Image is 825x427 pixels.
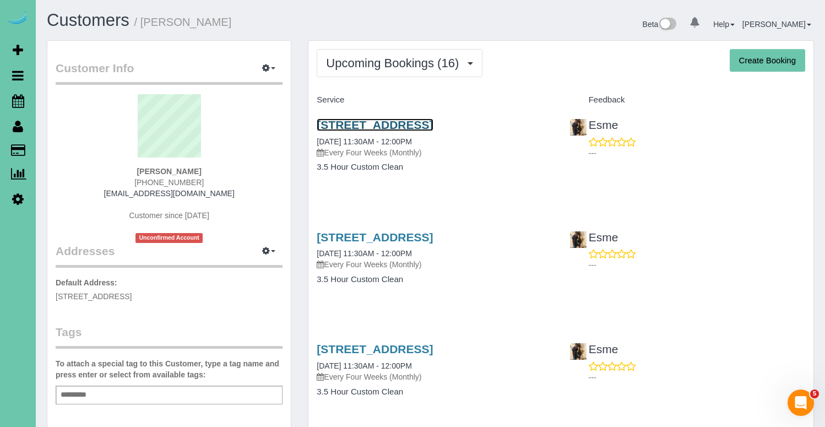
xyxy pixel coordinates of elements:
[317,387,552,397] h4: 3.5 Hour Custom Clean
[135,233,203,242] span: Unconfirmed Account
[326,56,464,70] span: Upcoming Bookings (16)
[570,343,587,360] img: Esme
[317,118,433,131] a: [STREET_ADDRESS]
[56,292,132,301] span: [STREET_ADDRESS]
[742,20,811,29] a: [PERSON_NAME]
[56,60,283,85] legend: Customer Info
[643,20,677,29] a: Beta
[658,18,676,32] img: New interface
[788,390,814,416] iframe: Intercom live chat
[713,20,735,29] a: Help
[317,163,552,172] h4: 3.5 Hour Custom Clean
[570,231,587,248] img: Esme
[570,119,587,136] img: Esme
[134,178,204,187] span: [PHONE_NUMBER]
[317,361,411,370] a: [DATE] 11:30AM - 12:00PM
[569,118,618,131] a: Esme
[317,49,482,77] button: Upcoming Bookings (16)
[317,275,552,284] h4: 3.5 Hour Custom Clean
[589,148,805,159] p: ---
[7,11,29,26] img: Automaid Logo
[47,10,129,30] a: Customers
[317,249,411,258] a: [DATE] 11:30AM - 12:00PM
[730,49,805,72] button: Create Booking
[317,147,552,158] p: Every Four Weeks (Monthly)
[56,277,117,288] label: Default Address:
[137,167,201,176] strong: [PERSON_NAME]
[317,95,552,105] h4: Service
[317,259,552,270] p: Every Four Weeks (Monthly)
[56,324,283,349] legend: Tags
[129,211,209,220] span: Customer since [DATE]
[569,343,618,355] a: Esme
[317,137,411,146] a: [DATE] 11:30AM - 12:00PM
[56,358,283,380] label: To attach a special tag to this Customer, type a tag name and press enter or select from availabl...
[317,231,433,244] a: [STREET_ADDRESS]
[317,371,552,382] p: Every Four Weeks (Monthly)
[810,390,819,398] span: 5
[569,95,805,105] h4: Feedback
[317,343,433,355] a: [STREET_ADDRESS]
[134,16,232,28] small: / [PERSON_NAME]
[104,189,235,198] a: [EMAIL_ADDRESS][DOMAIN_NAME]
[589,372,805,383] p: ---
[589,260,805,271] p: ---
[569,231,618,244] a: Esme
